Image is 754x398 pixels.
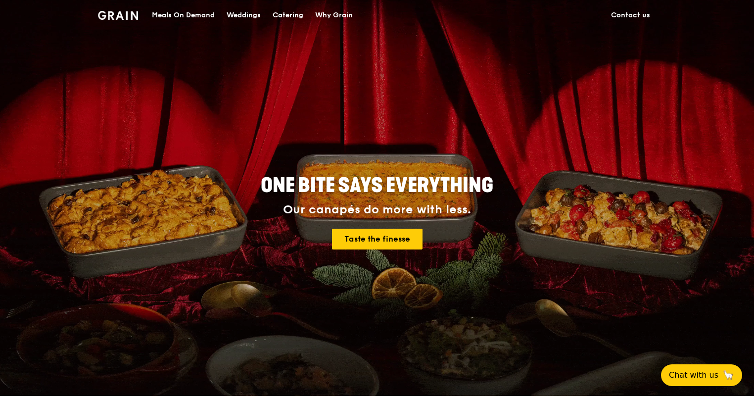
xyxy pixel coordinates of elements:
a: Catering [267,0,309,30]
span: ONE BITE SAYS EVERYTHING [261,174,493,198]
span: Chat with us [669,369,718,381]
img: Grain [98,11,138,20]
a: Weddings [221,0,267,30]
div: Our canapés do more with less. [199,203,555,217]
div: Meals On Demand [152,0,215,30]
div: Weddings [227,0,261,30]
a: Why Grain [309,0,359,30]
a: Taste the finesse [332,229,423,249]
div: Why Grain [315,0,353,30]
span: 🦙 [722,369,734,381]
button: Chat with us🦙 [661,364,742,386]
a: Contact us [605,0,656,30]
div: Catering [273,0,303,30]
